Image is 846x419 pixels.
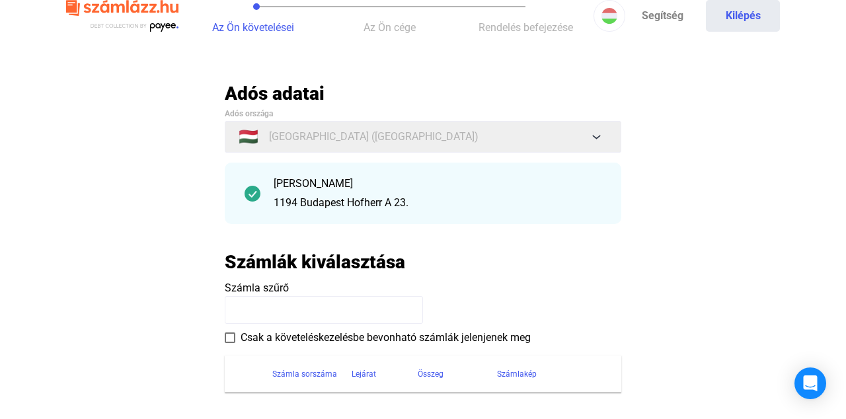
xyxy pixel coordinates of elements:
span: Rendelés befejezése [479,21,573,34]
span: Az Ön cége [364,21,416,34]
h2: Adós adatai [225,82,621,105]
span: Számla szűrő [225,282,289,294]
div: Összeg [418,366,443,382]
div: [PERSON_NAME] [274,176,601,192]
span: Az Ön követelései [212,21,294,34]
div: Összeg [418,366,497,382]
div: Lejárat [352,366,418,382]
span: [GEOGRAPHIC_DATA] ([GEOGRAPHIC_DATA]) [269,129,479,145]
img: HU [601,8,617,24]
div: Számla sorszáma [272,366,352,382]
h2: Számlák kiválasztása [225,250,405,274]
div: Számlakép [497,366,537,382]
img: checkmark-darker-green-circle [245,186,260,202]
div: Számla sorszáma [272,366,337,382]
button: 🇭🇺[GEOGRAPHIC_DATA] ([GEOGRAPHIC_DATA]) [225,121,621,153]
div: Open Intercom Messenger [794,367,826,399]
span: 🇭🇺 [239,129,258,145]
span: Adós országa [225,109,273,118]
div: 1194 Budapest Hofherr A 23. [274,195,601,211]
span: Csak a követeléskezelésbe bevonható számlák jelenjenek meg [241,330,531,346]
div: Számlakép [497,366,605,382]
div: Lejárat [352,366,376,382]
